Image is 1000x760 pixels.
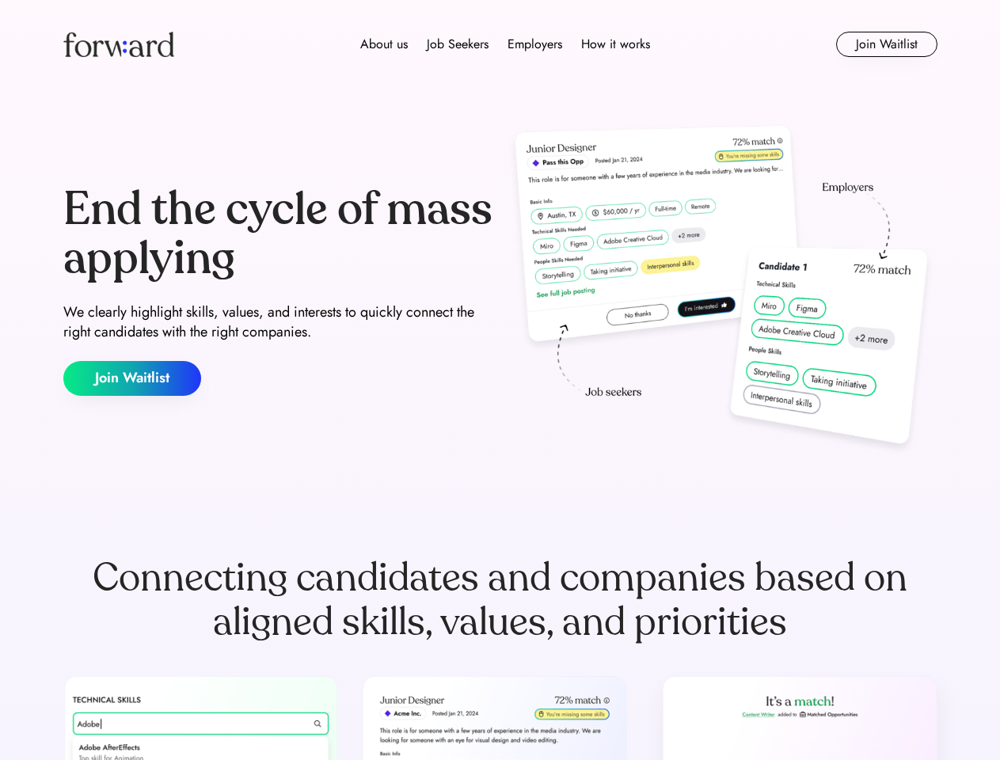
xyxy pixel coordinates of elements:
button: Join Waitlist [63,361,201,396]
div: Connecting candidates and companies based on aligned skills, values, and priorities [63,556,937,644]
button: Join Waitlist [836,32,937,57]
div: End the cycle of mass applying [63,185,494,283]
img: Forward logo [63,32,174,57]
div: How it works [581,35,650,54]
div: About us [360,35,408,54]
div: We clearly highlight skills, values, and interests to quickly connect the right candidates with t... [63,302,494,342]
img: hero-image.png [507,120,937,461]
div: Employers [508,35,562,54]
div: Job Seekers [427,35,489,54]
